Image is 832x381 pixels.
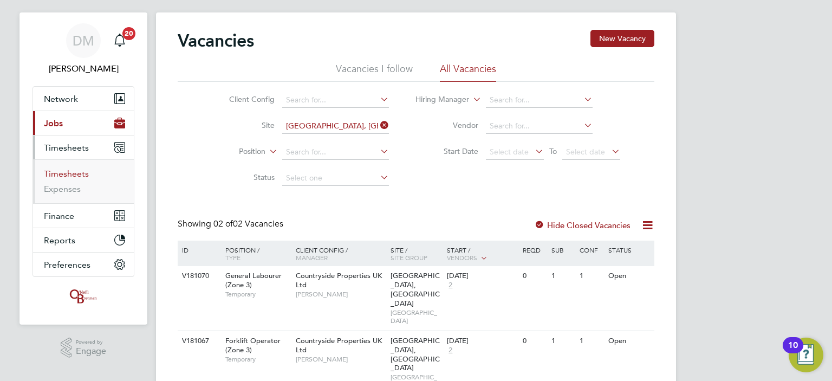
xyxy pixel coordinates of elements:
[44,260,90,270] span: Preferences
[73,34,94,48] span: DM
[520,266,548,286] div: 0
[296,355,385,364] span: [PERSON_NAME]
[282,93,389,108] input: Search for...
[407,94,469,105] label: Hiring Manager
[32,288,134,305] a: Go to home page
[789,338,823,372] button: Open Resource Center, 10 new notifications
[296,290,385,299] span: [PERSON_NAME]
[217,241,293,267] div: Position /
[178,30,254,51] h2: Vacancies
[44,235,75,246] span: Reports
[212,94,275,104] label: Client Config
[486,93,593,108] input: Search for...
[32,23,134,75] a: DM[PERSON_NAME]
[178,218,285,230] div: Showing
[549,331,577,351] div: 1
[122,27,135,40] span: 20
[336,62,413,82] li: Vacancies I follow
[296,253,328,262] span: Manager
[391,271,440,308] span: [GEOGRAPHIC_DATA], [GEOGRAPHIC_DATA]
[44,118,63,128] span: Jobs
[225,290,290,299] span: Temporary
[179,241,217,259] div: ID
[577,331,605,351] div: 1
[416,146,478,156] label: Start Date
[606,241,653,259] div: Status
[549,266,577,286] div: 1
[391,336,440,373] span: [GEOGRAPHIC_DATA], [GEOGRAPHIC_DATA]
[213,218,233,229] span: 02 of
[44,169,89,179] a: Timesheets
[33,228,134,252] button: Reports
[225,271,282,289] span: General Labourer (Zone 3)
[388,241,445,267] div: Site /
[577,241,605,259] div: Conf
[391,253,427,262] span: Site Group
[293,241,388,267] div: Client Config /
[44,211,74,221] span: Finance
[447,272,517,281] div: [DATE]
[444,241,520,268] div: Start /
[44,143,89,153] span: Timesheets
[590,30,654,47] button: New Vacancy
[447,281,454,290] span: 2
[416,120,478,130] label: Vendor
[179,266,217,286] div: V181070
[33,204,134,228] button: Finance
[76,338,106,347] span: Powered by
[296,336,382,354] span: Countryside Properties UK Ltd
[577,266,605,286] div: 1
[282,119,389,134] input: Search for...
[225,355,290,364] span: Temporary
[32,62,134,75] span: Danielle Murphy
[486,119,593,134] input: Search for...
[534,220,630,230] label: Hide Closed Vacancies
[109,23,131,58] a: 20
[440,62,496,82] li: All Vacancies
[68,288,99,305] img: oneillandbrennan-logo-retina.png
[225,253,240,262] span: Type
[447,337,517,346] div: [DATE]
[33,135,134,159] button: Timesheets
[606,331,653,351] div: Open
[282,171,389,186] input: Select one
[490,147,529,157] span: Select date
[296,271,382,289] span: Countryside Properties UK Ltd
[213,218,283,229] span: 02 Vacancies
[549,241,577,259] div: Sub
[566,147,605,157] span: Select date
[33,87,134,111] button: Network
[282,145,389,160] input: Search for...
[225,336,281,354] span: Forklift Operator (Zone 3)
[61,338,107,358] a: Powered byEngage
[33,111,134,135] button: Jobs
[520,241,548,259] div: Reqd
[520,331,548,351] div: 0
[179,331,217,351] div: V181067
[546,144,560,158] span: To
[212,120,275,130] label: Site
[33,159,134,203] div: Timesheets
[788,345,798,359] div: 10
[76,347,106,356] span: Engage
[19,12,147,325] nav: Main navigation
[33,253,134,276] button: Preferences
[447,346,454,355] span: 2
[44,94,78,104] span: Network
[212,172,275,182] label: Status
[447,253,477,262] span: Vendors
[606,266,653,286] div: Open
[44,184,81,194] a: Expenses
[203,146,265,157] label: Position
[391,308,442,325] span: [GEOGRAPHIC_DATA]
